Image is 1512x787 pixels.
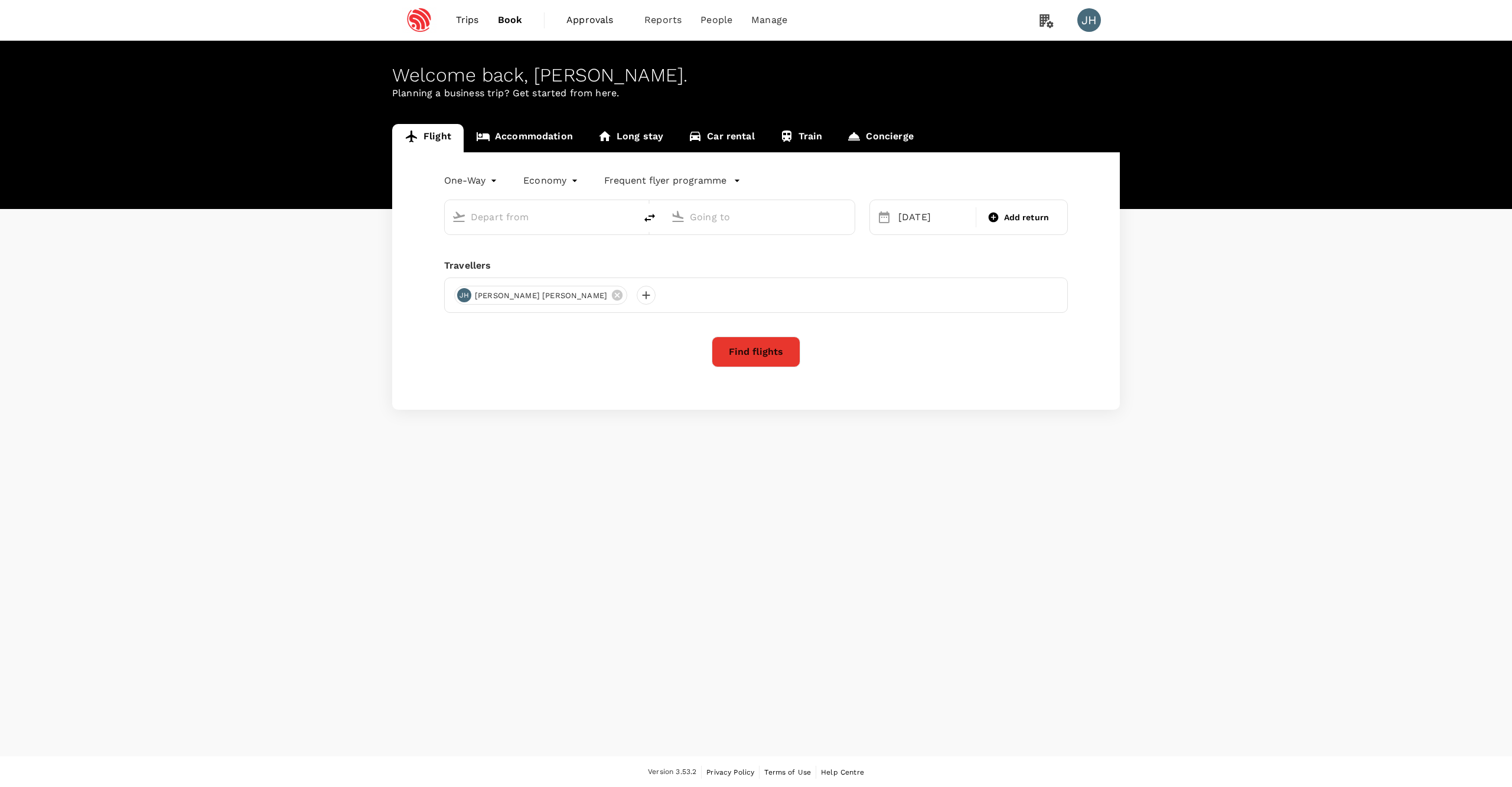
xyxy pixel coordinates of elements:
button: Find flights [712,337,800,367]
input: Going to [690,208,830,226]
a: Train [767,124,835,152]
a: Privacy Policy [706,766,754,779]
div: JH [1077,8,1101,32]
div: Welcome back , [PERSON_NAME] . [392,64,1120,86]
p: Frequent flyer programme [604,174,726,188]
a: Terms of Use [764,766,811,779]
img: Espressif Systems Singapore Pte Ltd [392,7,447,33]
span: Add return [1004,211,1050,224]
div: JH[PERSON_NAME] [PERSON_NAME] [454,286,627,305]
div: JH [457,288,471,302]
a: Flight [392,124,464,152]
span: Terms of Use [764,768,811,776]
span: Manage [751,13,787,27]
span: Approvals [566,13,625,27]
button: delete [636,204,664,232]
input: Depart from [471,208,611,226]
button: Open [846,215,849,218]
a: Accommodation [464,124,585,152]
button: Open [627,215,630,218]
a: Car rental [676,124,767,152]
span: Version 3.53.2 [648,766,696,778]
span: People [700,13,732,27]
span: Book [498,13,523,27]
span: Reports [644,13,682,27]
div: [DATE] [894,205,973,229]
button: Frequent flyer programme [604,174,741,188]
a: Concierge [835,124,926,152]
span: Trips [456,13,479,27]
div: Economy [523,171,581,190]
span: Help Centre [821,768,864,776]
a: Long stay [585,124,676,152]
p: Planning a business trip? Get started from here. [392,86,1120,100]
a: Help Centre [821,766,864,779]
span: Privacy Policy [706,768,754,776]
span: [PERSON_NAME] [PERSON_NAME] [468,290,614,302]
div: One-Way [444,171,500,190]
div: Travellers [444,259,1068,273]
